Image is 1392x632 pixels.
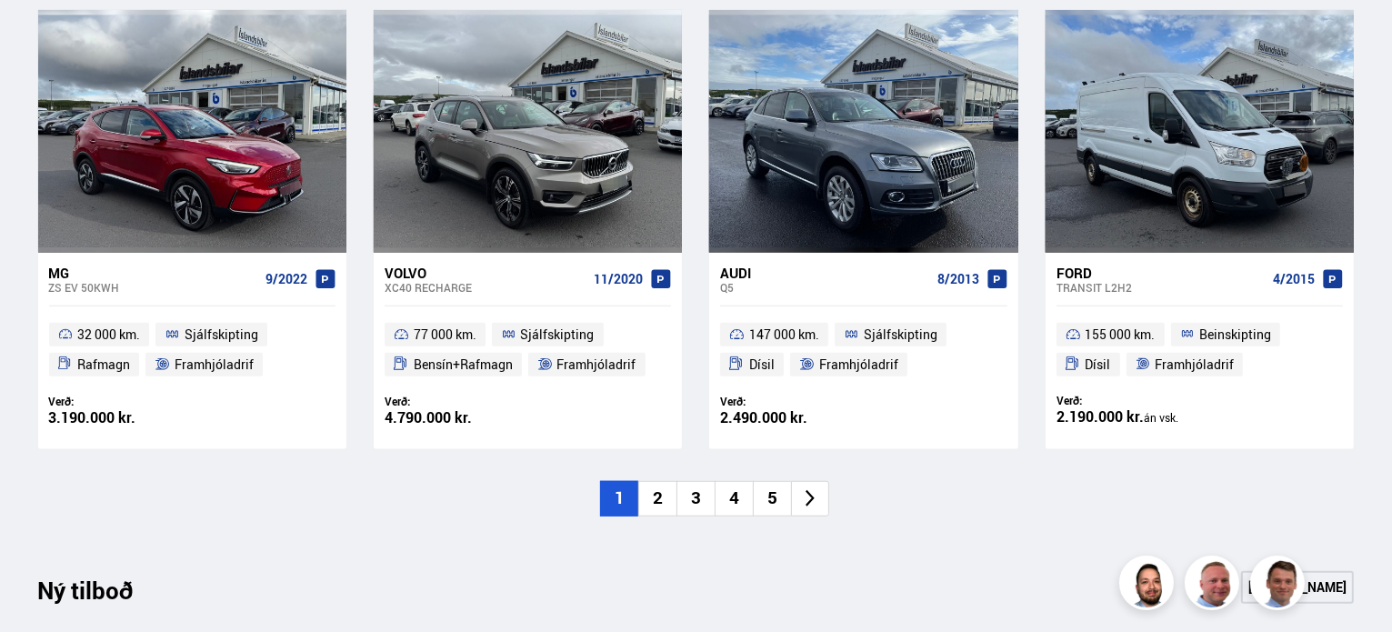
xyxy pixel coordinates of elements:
[49,395,193,408] div: Verð:
[265,272,307,286] span: 9/2022
[709,253,1017,449] a: Audi Q5 8/2013 147 000 km. Sjálfskipting Dísil Framhjóladrif Verð: 2.490.000 kr.
[521,324,595,346] span: Sjálfskipting
[49,265,258,281] div: MG
[720,395,864,408] div: Verð:
[1057,265,1266,281] div: Ford
[557,354,636,376] span: Framhjóladrif
[720,410,864,426] div: 2.490.000 kr.
[1253,558,1307,613] img: FbJEzSuNWCJXmdc-.webp
[414,354,513,376] span: Bensín+Rafmagn
[385,410,528,426] div: 4.790.000 kr.
[1057,409,1200,426] div: 2.190.000 kr.
[753,481,791,517] li: 5
[15,7,69,62] button: Open LiveChat chat widget
[1046,253,1354,449] a: Ford Transit L2H2 4/2015 155 000 km. Beinskipting Dísil Framhjóladrif Verð: 2.190.000 kr.án vsk.
[385,265,586,281] div: Volvo
[676,481,715,517] li: 3
[374,253,682,449] a: Volvo XC40 RECHARGE 11/2020 77 000 km. Sjálfskipting Bensín+Rafmagn Framhjóladrif Verð: 4.790.000...
[1122,558,1177,613] img: nhp88E3Fdnt1Opn2.png
[594,272,643,286] span: 11/2020
[49,410,193,426] div: 3.190.000 kr.
[1144,410,1178,425] span: án vsk.
[864,324,937,346] span: Sjálfskipting
[1086,324,1156,346] span: 155 000 km.
[385,395,528,408] div: Verð:
[749,354,775,376] span: Dísil
[77,324,140,346] span: 32 000 km.
[175,354,254,376] span: Framhjóladrif
[720,281,929,294] div: Q5
[49,281,258,294] div: ZS EV 50KWH
[715,481,753,517] li: 4
[38,577,165,615] div: Ný tilboð
[1057,281,1266,294] div: Transit L2H2
[1155,354,1234,376] span: Framhjóladrif
[638,481,676,517] li: 2
[1199,324,1271,346] span: Beinskipting
[1273,272,1315,286] span: 4/2015
[185,324,258,346] span: Sjálfskipting
[937,272,979,286] span: 8/2013
[749,324,819,346] span: 147 000 km.
[1057,394,1200,407] div: Verð:
[1187,558,1242,613] img: siFngHWaQ9KaOqBr.png
[414,324,476,346] span: 77 000 km.
[1086,354,1111,376] span: Dísil
[600,481,638,517] li: 1
[720,265,929,281] div: Audi
[77,354,130,376] span: Rafmagn
[385,281,586,294] div: XC40 RECHARGE
[38,253,346,449] a: MG ZS EV 50KWH 9/2022 32 000 km. Sjálfskipting Rafmagn Framhjóladrif Verð: 3.190.000 kr.
[819,354,898,376] span: Framhjóladrif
